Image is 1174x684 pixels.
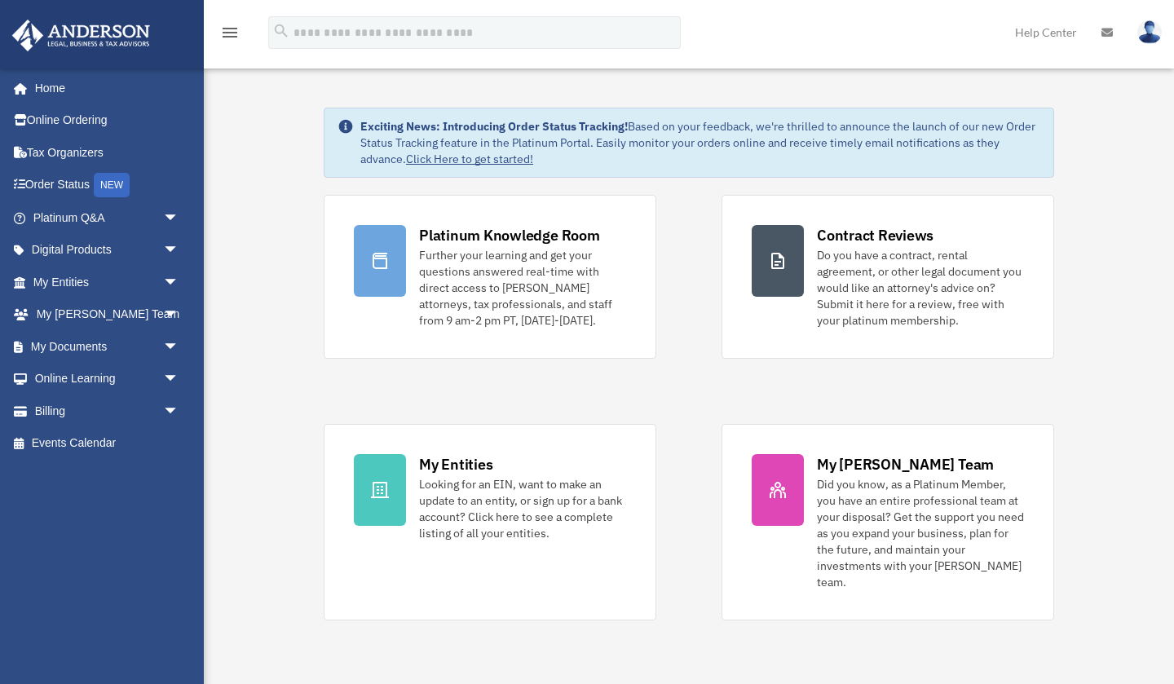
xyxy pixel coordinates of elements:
a: Platinum Q&Aarrow_drop_down [11,201,204,234]
a: Platinum Knowledge Room Further your learning and get your questions answered real-time with dire... [324,195,656,359]
div: Further your learning and get your questions answered real-time with direct access to [PERSON_NAM... [419,247,626,329]
i: search [272,22,290,40]
i: menu [220,23,240,42]
a: Order StatusNEW [11,169,204,202]
div: Contract Reviews [817,225,933,245]
a: Online Learningarrow_drop_down [11,363,204,395]
a: Online Ordering [11,104,204,137]
div: NEW [94,173,130,197]
div: Do you have a contract, rental agreement, or other legal document you would like an attorney's ad... [817,247,1024,329]
a: Click Here to get started! [406,152,533,166]
a: My [PERSON_NAME] Team Did you know, as a Platinum Member, you have an entire professional team at... [722,424,1054,620]
a: Billingarrow_drop_down [11,395,204,427]
div: Looking for an EIN, want to make an update to an entity, or sign up for a bank account? Click her... [419,476,626,541]
img: Anderson Advisors Platinum Portal [7,20,155,51]
div: Based on your feedback, we're thrilled to announce the launch of our new Order Status Tracking fe... [360,118,1040,167]
strong: Exciting News: Introducing Order Status Tracking! [360,119,628,134]
a: My Documentsarrow_drop_down [11,330,204,363]
a: My [PERSON_NAME] Teamarrow_drop_down [11,298,204,331]
a: Events Calendar [11,427,204,460]
img: User Pic [1137,20,1162,44]
a: Contract Reviews Do you have a contract, rental agreement, or other legal document you would like... [722,195,1054,359]
a: My Entitiesarrow_drop_down [11,266,204,298]
a: Home [11,72,196,104]
span: arrow_drop_down [163,266,196,299]
a: My Entities Looking for an EIN, want to make an update to an entity, or sign up for a bank accoun... [324,424,656,620]
span: arrow_drop_down [163,395,196,428]
span: arrow_drop_down [163,330,196,364]
a: Tax Organizers [11,136,204,169]
a: Digital Productsarrow_drop_down [11,234,204,267]
span: arrow_drop_down [163,201,196,235]
span: arrow_drop_down [163,234,196,267]
div: Did you know, as a Platinum Member, you have an entire professional team at your disposal? Get th... [817,476,1024,590]
div: My [PERSON_NAME] Team [817,454,994,474]
a: menu [220,29,240,42]
span: arrow_drop_down [163,298,196,332]
div: My Entities [419,454,492,474]
div: Platinum Knowledge Room [419,225,600,245]
span: arrow_drop_down [163,363,196,396]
